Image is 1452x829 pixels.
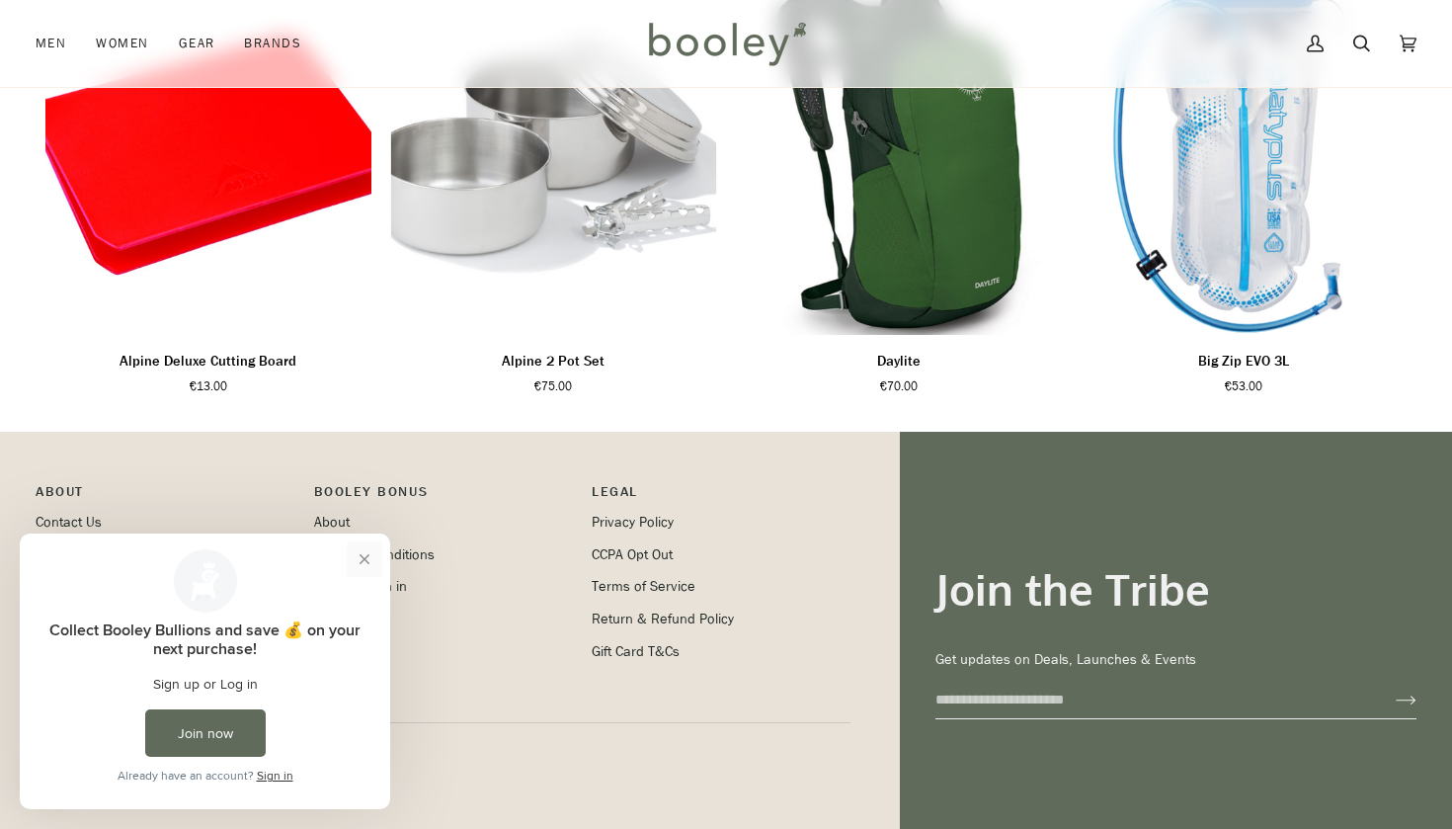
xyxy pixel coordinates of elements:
[159,299,257,320] span: Add to cart
[244,34,301,53] span: Brands
[1364,685,1416,716] button: Join
[854,299,942,320] span: Quick view
[179,34,215,53] span: Gear
[877,351,921,373] p: Daylite
[592,642,680,661] a: Gift Card T&Cs
[401,286,707,333] button: Add to cart
[534,377,572,395] span: €75.00
[505,299,603,320] span: Add to cart
[736,343,1062,395] a: Daylite
[1091,286,1398,333] button: Add to cart
[640,15,813,72] img: Booley
[314,545,435,564] a: Terms & Conditions
[190,377,227,395] span: €13.00
[45,343,371,395] a: Alpine Deluxe Cutting Board
[36,513,102,532] a: Contact Us
[935,682,1364,718] input: your-email@example.com
[746,286,1052,333] button: Quick view
[36,481,294,512] p: Pipeline_Footer Main
[314,577,407,596] a: Sign up/Sign in
[935,649,1416,671] p: Get updates on Deals, Launches & Events
[1082,343,1408,395] a: Big Zip EVO 3L
[96,34,148,53] span: Women
[935,562,1416,617] h3: Join the Tribe
[20,534,390,809] iframe: Loyalty program pop-up with offers and actions
[592,577,695,596] a: Terms of Service
[391,343,717,395] a: Alpine 2 Pot Set
[592,545,673,564] a: CCPA Opt Out
[880,377,918,395] span: €70.00
[314,481,573,512] p: Booley Bonus
[502,351,605,373] p: Alpine 2 Pot Set
[55,286,362,333] button: Add to cart
[1198,351,1289,373] p: Big Zip EVO 3L
[592,513,674,532] a: Privacy Policy
[1225,377,1262,395] span: €53.00
[314,513,350,532] a: About
[592,481,850,512] p: Pipeline_Footer Sub
[592,610,734,628] a: Return & Refund Policy
[36,34,66,53] span: Men
[120,351,296,373] p: Alpine Deluxe Cutting Board
[1195,299,1293,320] span: Add to cart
